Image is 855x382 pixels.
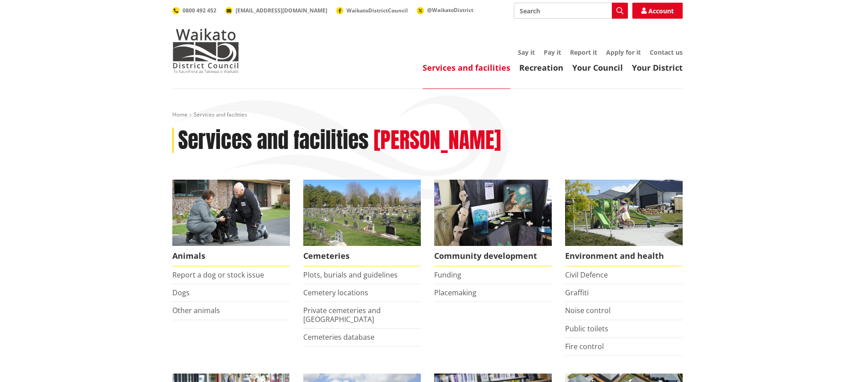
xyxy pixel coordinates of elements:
span: Environment and health [565,246,683,266]
img: Huntly Cemetery [303,180,421,246]
span: Cemeteries [303,246,421,266]
input: Search input [514,3,628,19]
a: Services and facilities [423,62,510,73]
a: Cemeteries database [303,332,375,342]
a: Your Council [572,62,623,73]
span: @WaikatoDistrict [427,6,473,14]
span: Animals [172,246,290,266]
a: Pay it [544,48,561,56]
span: [EMAIL_ADDRESS][DOMAIN_NAME] [236,7,327,14]
a: Civil Defence [565,270,608,280]
a: Funding [434,270,461,280]
a: Noise control [565,306,611,315]
a: Other animals [172,306,220,315]
a: Account [632,3,683,19]
a: [EMAIL_ADDRESS][DOMAIN_NAME] [225,7,327,14]
a: 0800 492 452 [172,7,216,14]
a: Apply for it [606,48,641,56]
a: Huntly Cemetery Cemeteries [303,180,421,266]
span: Services and facilities [194,111,247,118]
h1: Services and facilities [178,128,369,153]
img: Matariki Travelling Suitcase Art Exhibition [434,180,552,246]
nav: breadcrumb [172,111,683,119]
a: Matariki Travelling Suitcase Art Exhibition Community development [434,180,552,266]
img: Waikato District Council - Te Kaunihera aa Takiwaa o Waikato [172,28,239,73]
a: Plots, burials and guidelines [303,270,398,280]
a: Your District [632,62,683,73]
a: Public toilets [565,324,608,334]
a: Report a dog or stock issue [172,270,264,280]
a: Cemetery locations [303,288,368,298]
a: @WaikatoDistrict [417,6,473,14]
a: Dogs [172,288,190,298]
a: Graffiti [565,288,589,298]
img: Animal Control [172,180,290,246]
img: New housing in Pokeno [565,180,683,246]
span: Community development [434,246,552,266]
a: Waikato District Council Animal Control team Animals [172,180,290,266]
a: Home [172,111,187,118]
span: WaikatoDistrictCouncil [346,7,408,14]
a: Contact us [650,48,683,56]
a: Private cemeteries and [GEOGRAPHIC_DATA] [303,306,381,324]
a: Report it [570,48,597,56]
span: 0800 492 452 [183,7,216,14]
a: Say it [518,48,535,56]
a: WaikatoDistrictCouncil [336,7,408,14]
a: Placemaking [434,288,476,298]
a: New housing in Pokeno Environment and health [565,180,683,266]
h2: [PERSON_NAME] [374,128,501,153]
a: Fire control [565,342,604,351]
a: Recreation [519,62,563,73]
